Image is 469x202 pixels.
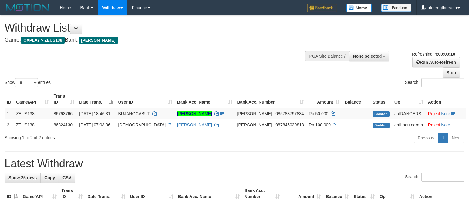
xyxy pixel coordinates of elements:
button: None selected [349,51,390,61]
a: Next [448,133,464,143]
img: Feedback.jpg [307,4,337,12]
a: [PERSON_NAME] [177,111,212,116]
input: Search: [421,78,464,87]
div: PGA Site Balance / [305,51,349,61]
span: [DATE] 07:03:36 [79,122,110,127]
th: Amount: activate to sort column ascending [306,91,342,108]
img: MOTION_logo.png [5,3,51,12]
span: 86824130 [54,122,73,127]
span: Refreshing in: [412,52,455,56]
td: 1 [5,108,14,119]
th: Trans ID: activate to sort column ascending [51,91,77,108]
th: Action [426,91,466,108]
h1: Withdraw List [5,22,307,34]
img: panduan.png [381,4,411,12]
span: Grabbed [373,123,390,128]
strong: 00:00:10 [438,52,455,56]
span: OXPLAY > ZEUS138 [21,37,65,44]
span: CSV [62,175,71,180]
input: Search: [421,173,464,182]
td: ZEUS138 [14,108,51,119]
span: [DATE] 18:46:31 [79,111,110,116]
label: Search: [405,173,464,182]
td: ZEUS138 [14,119,51,130]
span: Show 25 rows [8,175,37,180]
th: Game/API: activate to sort column ascending [14,91,51,108]
span: Rp 100.000 [309,122,331,127]
a: Note [441,122,450,127]
span: Copy 087845030818 to clipboard [275,122,304,127]
a: Previous [414,133,438,143]
th: Status [370,91,392,108]
span: [PERSON_NAME] [237,111,272,116]
div: Showing 1 to 2 of 2 entries [5,132,191,141]
td: · [426,108,466,119]
span: [PERSON_NAME] [237,122,272,127]
span: [PERSON_NAME] [79,37,118,44]
span: Copy [44,175,55,180]
a: [PERSON_NAME] [177,122,212,127]
th: Bank Acc. Name: activate to sort column ascending [175,91,235,108]
label: Show entries [5,78,51,87]
h4: Game: Bank: [5,37,307,43]
a: Stop [443,67,460,78]
th: Balance [342,91,370,108]
th: Bank Acc. Number: activate to sort column ascending [235,91,306,108]
div: - - - [345,111,368,117]
a: Run Auto-Refresh [412,57,460,67]
td: aafLoeutnarath [392,119,426,130]
td: aafRANGERS [392,108,426,119]
a: Reject [428,111,440,116]
span: Grabbed [373,111,390,117]
a: Copy [40,173,59,183]
a: Reject [428,122,440,127]
span: BUJANGGABUT [118,111,150,116]
div: - - - [345,122,368,128]
a: 1 [438,133,448,143]
td: · [426,119,466,130]
img: Button%20Memo.svg [346,4,372,12]
h1: Latest Withdraw [5,158,464,170]
th: Date Trans.: activate to sort column descending [77,91,116,108]
span: None selected [353,54,382,59]
span: [DEMOGRAPHIC_DATA] [118,122,166,127]
label: Search: [405,78,464,87]
span: Copy 085783797834 to clipboard [275,111,304,116]
th: ID [5,91,14,108]
span: Rp 50.000 [309,111,329,116]
td: 2 [5,119,14,130]
th: Op: activate to sort column ascending [392,91,426,108]
select: Showentries [15,78,38,87]
span: 86793766 [54,111,73,116]
a: Show 25 rows [5,173,41,183]
a: Note [441,111,450,116]
a: CSV [59,173,75,183]
th: User ID: activate to sort column ascending [116,91,174,108]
